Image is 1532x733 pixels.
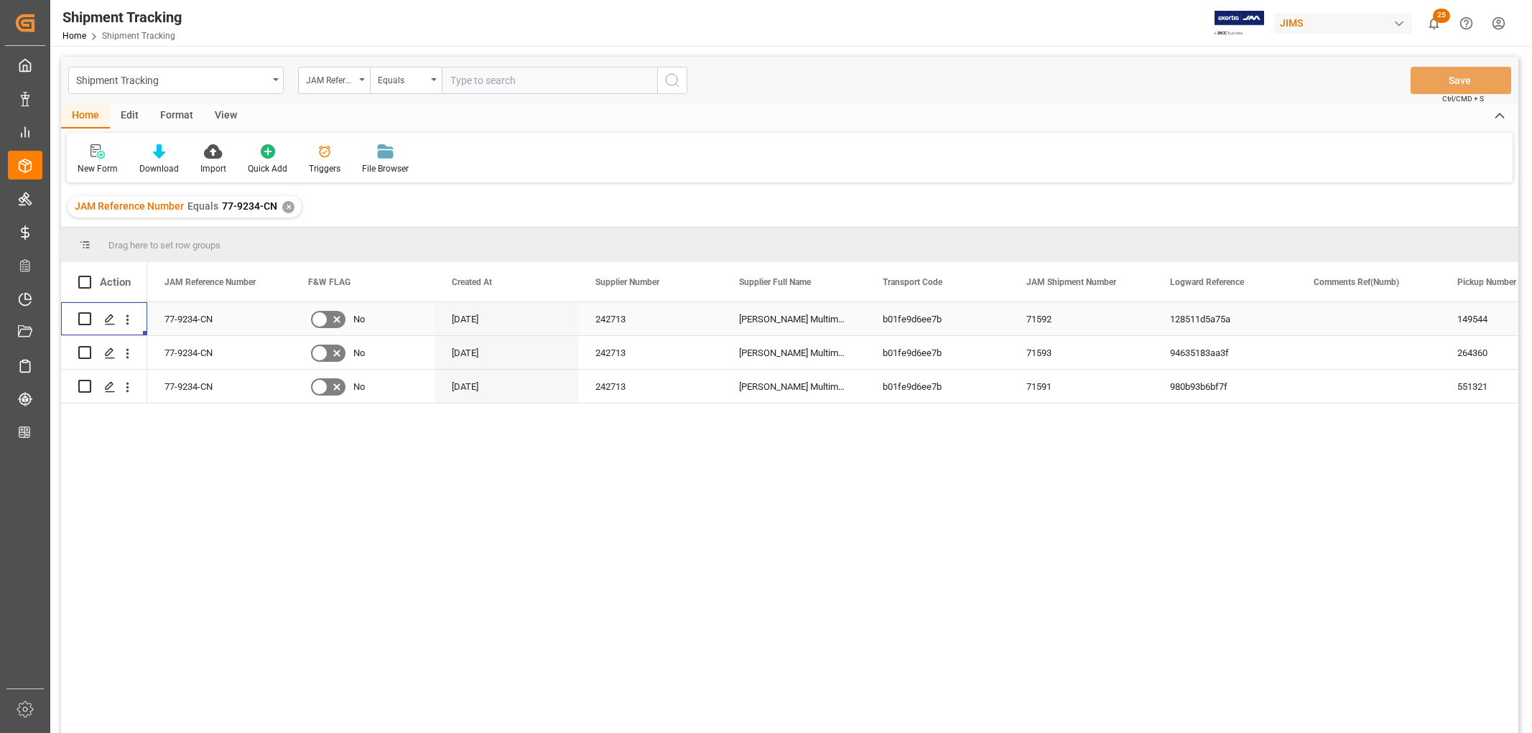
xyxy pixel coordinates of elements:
div: 980b93b6bf7f [1153,370,1296,403]
div: New Form [78,162,118,175]
span: F&W FLAG [308,277,350,287]
div: Format [149,104,204,129]
div: Import [200,162,226,175]
div: File Browser [362,162,409,175]
button: open menu [298,67,370,94]
span: 25 [1433,9,1450,23]
div: Download [139,162,179,175]
span: JAM Reference Number [164,277,256,287]
button: open menu [370,67,442,94]
div: ✕ [282,201,294,213]
button: search button [657,67,687,94]
div: Home [61,104,110,129]
div: 77-9234-CN [147,302,291,335]
button: Help Center [1450,7,1482,39]
div: 77-9234-CN [147,336,291,369]
div: Quick Add [248,162,287,175]
input: Type to search [442,67,657,94]
div: View [204,104,248,129]
span: Ctrl/CMD + S [1442,93,1484,104]
button: show 25 new notifications [1418,7,1450,39]
div: [PERSON_NAME] Multimedia [GEOGRAPHIC_DATA] [722,302,865,335]
span: Pickup Number [1457,277,1516,287]
div: 77-9234-CN [147,370,291,403]
div: 71592 [1009,302,1153,335]
div: [PERSON_NAME] Multimedia [GEOGRAPHIC_DATA] [722,336,865,369]
div: b01fe9d6ee7b [865,370,1009,403]
a: Home [62,31,86,41]
div: 242713 [578,302,722,335]
div: Press SPACE to select this row. [61,302,147,336]
div: [DATE] [435,302,578,335]
div: JIMS [1274,13,1412,34]
div: [DATE] [435,336,578,369]
div: 242713 [578,370,722,403]
img: Exertis%20JAM%20-%20Email%20Logo.jpg_1722504956.jpg [1215,11,1264,36]
span: Drag here to set row groups [108,240,220,251]
span: No [353,337,365,370]
span: Logward Reference [1170,277,1244,287]
span: Supplier Number [595,277,659,287]
div: Action [100,276,131,289]
button: Save [1411,67,1511,94]
span: 77-9234-CN [222,200,277,212]
span: Comments Ref(Numb) [1314,277,1399,287]
div: JAM Reference Number [306,70,355,87]
div: Shipment Tracking [62,6,182,28]
div: [PERSON_NAME] Multimedia [GEOGRAPHIC_DATA] [722,370,865,403]
div: Press SPACE to select this row. [61,370,147,403]
div: Press SPACE to select this row. [61,336,147,370]
span: Created At [452,277,492,287]
span: No [353,303,365,336]
div: Shipment Tracking [76,70,268,88]
button: JIMS [1274,9,1418,37]
div: 71591 [1009,370,1153,403]
span: JAM Shipment Number [1026,277,1116,287]
button: open menu [68,67,284,94]
div: b01fe9d6ee7b [865,302,1009,335]
div: b01fe9d6ee7b [865,336,1009,369]
div: 128511d5a75a [1153,302,1296,335]
span: No [353,370,365,403]
div: Edit [110,104,149,129]
div: 94635183aa3f [1153,336,1296,369]
div: Triggers [309,162,340,175]
div: 242713 [578,336,722,369]
div: [DATE] [435,370,578,403]
div: 71593 [1009,336,1153,369]
div: Equals [378,70,427,87]
span: Supplier Full Name [739,277,811,287]
span: Equals [187,200,218,212]
span: JAM Reference Number [75,200,184,212]
span: Transport Code [883,277,942,287]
